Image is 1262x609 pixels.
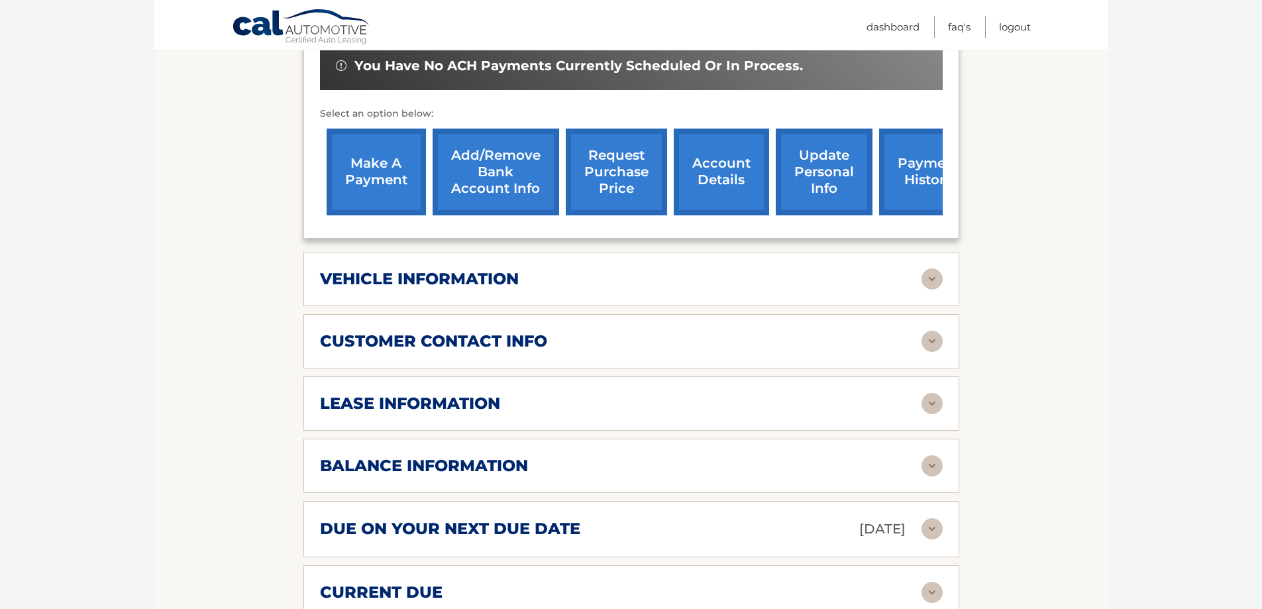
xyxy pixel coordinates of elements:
[320,582,443,602] h2: current due
[921,331,943,352] img: accordion-rest.svg
[921,268,943,290] img: accordion-rest.svg
[859,518,906,541] p: [DATE]
[948,16,971,38] a: FAQ's
[879,129,978,215] a: payment history
[674,129,769,215] a: account details
[320,519,580,539] h2: due on your next due date
[776,129,872,215] a: update personal info
[921,582,943,603] img: accordion-rest.svg
[867,16,920,38] a: Dashboard
[999,16,1031,38] a: Logout
[320,269,519,289] h2: vehicle information
[566,129,667,215] a: request purchase price
[354,58,803,74] span: You have no ACH payments currently scheduled or in process.
[232,9,371,47] a: Cal Automotive
[320,106,943,122] p: Select an option below:
[320,394,500,414] h2: lease information
[433,129,559,215] a: Add/Remove bank account info
[921,518,943,539] img: accordion-rest.svg
[327,129,426,215] a: make a payment
[336,60,346,71] img: alert-white.svg
[320,456,528,476] h2: balance information
[921,393,943,414] img: accordion-rest.svg
[320,331,547,351] h2: customer contact info
[921,455,943,476] img: accordion-rest.svg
